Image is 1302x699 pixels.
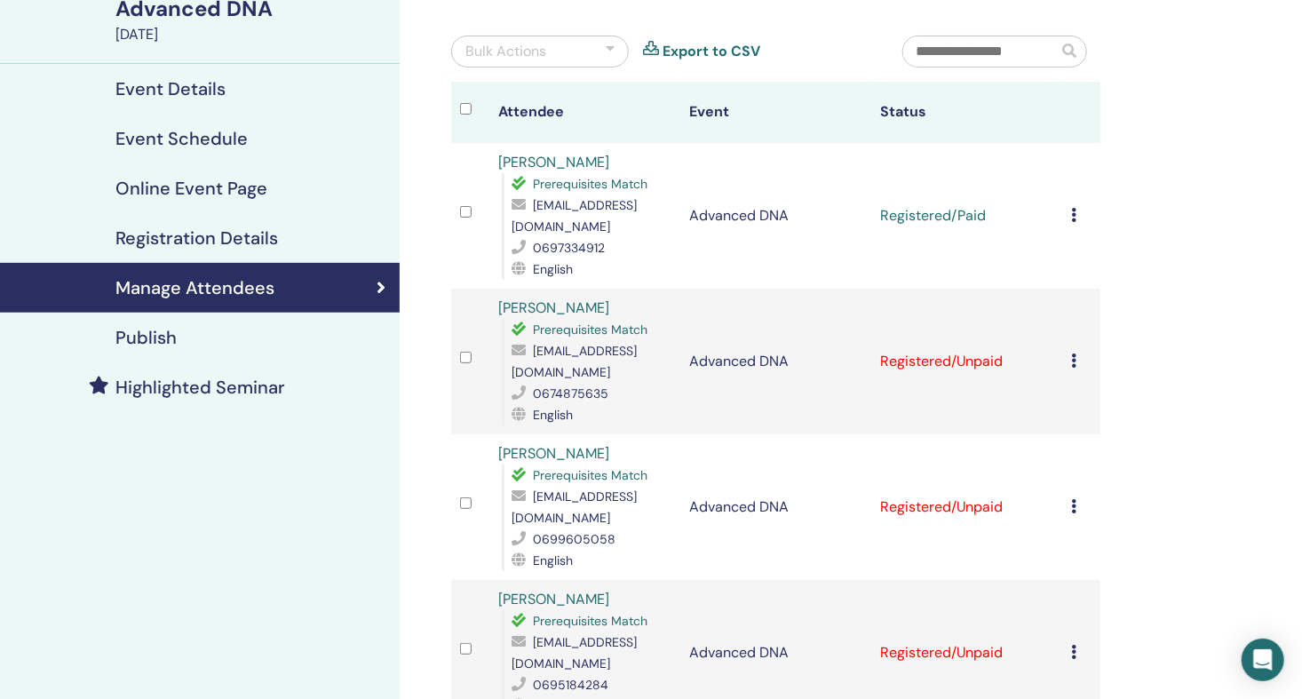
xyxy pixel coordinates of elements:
[533,552,573,568] span: English
[533,613,647,629] span: Prerequisites Match
[115,327,177,348] h4: Publish
[1242,639,1284,681] div: Open Intercom Messenger
[498,298,609,317] a: [PERSON_NAME]
[533,531,615,547] span: 0699605058
[533,467,647,483] span: Prerequisites Match
[533,677,608,693] span: 0695184284
[512,634,637,671] span: [EMAIL_ADDRESS][DOMAIN_NAME]
[663,41,760,62] a: Export to CSV
[533,240,605,256] span: 0697334912
[533,385,608,401] span: 0674875635
[533,176,647,192] span: Prerequisites Match
[465,41,546,62] div: Bulk Actions
[498,444,609,463] a: [PERSON_NAME]
[115,128,248,149] h4: Event Schedule
[871,82,1062,143] th: Status
[498,153,609,171] a: [PERSON_NAME]
[680,143,871,289] td: Advanced DNA
[680,434,871,580] td: Advanced DNA
[498,590,609,608] a: [PERSON_NAME]
[533,407,573,423] span: English
[512,197,637,234] span: [EMAIL_ADDRESS][DOMAIN_NAME]
[533,322,647,338] span: Prerequisites Match
[115,277,274,298] h4: Manage Attendees
[115,24,389,45] div: [DATE]
[680,289,871,434] td: Advanced DNA
[489,82,680,143] th: Attendee
[115,78,226,99] h4: Event Details
[533,261,573,277] span: English
[115,377,285,398] h4: Highlighted Seminar
[115,227,278,249] h4: Registration Details
[115,178,267,199] h4: Online Event Page
[680,82,871,143] th: Event
[512,489,637,526] span: [EMAIL_ADDRESS][DOMAIN_NAME]
[512,343,637,380] span: [EMAIL_ADDRESS][DOMAIN_NAME]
